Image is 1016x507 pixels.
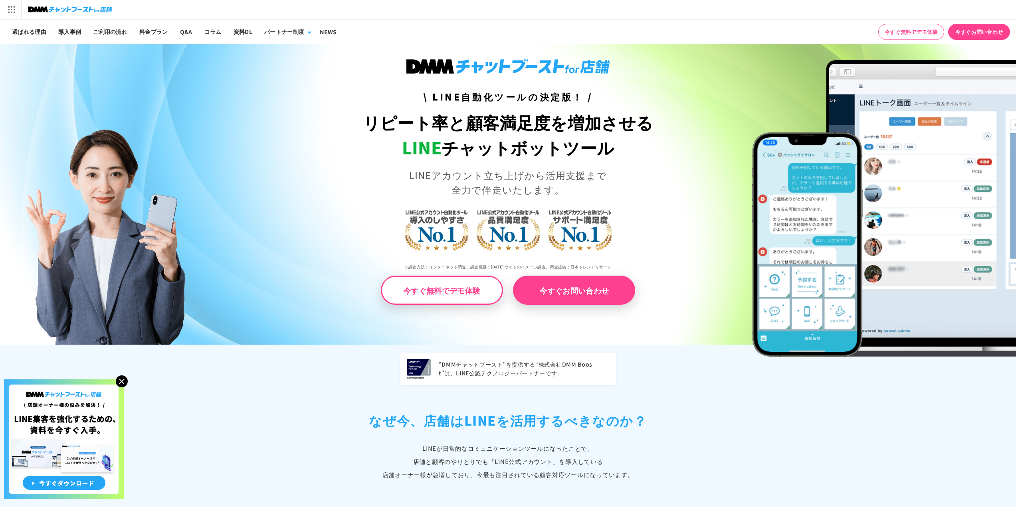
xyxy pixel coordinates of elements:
a: 店舗オーナー様の悩みを解決!LINE集客を狂化するための資料を今すぐ入手! [4,379,124,389]
a: 料金プラン [133,20,174,44]
p: “DMMチャットブースト“を提供する“株式会社DMM Boost”は、LINE公認テクノロジーパートナーです。 [439,360,610,378]
h3: \ LINE自動化ツールの決定版！ / [254,90,762,104]
img: 店舗オーナー様の悩みを解決!LINE集客を狂化するための資料を今すぐ入手! [4,379,124,499]
a: 今すぐお問い合わせ [948,24,1010,40]
a: Q&A [174,20,198,44]
p: ※調査方法：インターネット調査、調査概要：[DATE] サイトのイメージ調査、調査提供：日本トレンドリサーチ [254,258,762,276]
img: サービス [1,1,21,18]
a: 資料DL [228,20,258,44]
p: LINEが日常的なコミュニケーションツールになったことで、 店舗と顧客のやりとりでも「LINE公式アカウント」 を導入している 店舗オーナー様が急増しており、今最も注目されている顧客対応ツールに... [275,442,742,481]
p: LINEアカウント立ち上げから活用支援まで 全力で伴走いたします。 [254,168,762,197]
a: 今すぐ無料でデモ体験 [878,24,944,40]
span: LINE [402,135,442,159]
a: 選ばれる理由 [6,20,52,44]
img: LINEヤフー Technology Partner 2025 [407,359,431,379]
a: コラム [198,20,228,44]
img: LINE公式アカウント自動化ツール導入のしやすさNo.1｜LINE公式アカウント自動化ツール品質満足度No.1｜LINE公式アカウント自動化ツールサポート満足度No.1 [378,179,638,278]
a: 今すぐ無料でデモ体験 [381,276,503,305]
div: パートナー制度 [264,28,304,36]
a: ご利用の流れ [87,20,133,44]
a: NEWS [314,20,343,44]
h2: なぜ今、店舗は LINEを活用するべきなのか？ [275,410,742,430]
h1: リピート率と顧客満足度を増加させる チャットボットツール [254,110,762,160]
img: チャットブーストfor店舗 [28,4,112,15]
a: 導入事例 [52,20,87,44]
a: 今すぐお問い合わせ [513,276,635,305]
